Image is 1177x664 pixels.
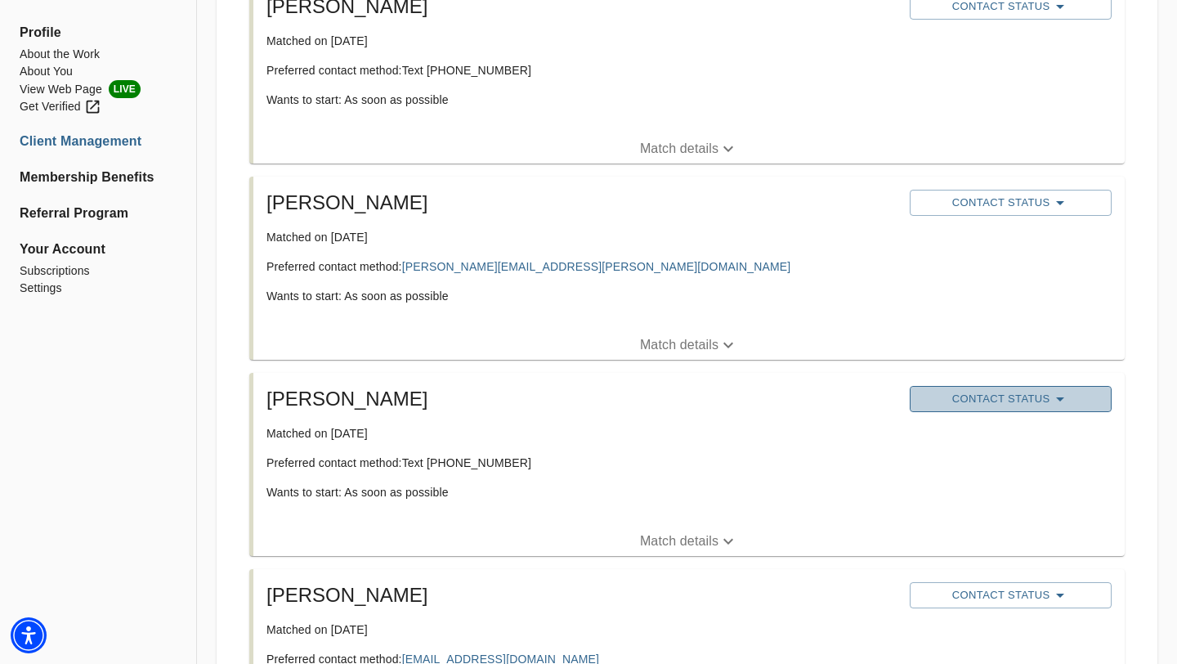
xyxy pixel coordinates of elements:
a: Membership Benefits [20,168,177,187]
div: Get Verified [20,98,101,115]
p: Match details [640,335,718,355]
p: Preferred contact method: Text [PHONE_NUMBER] [266,62,897,79]
p: Matched on [DATE] [266,229,897,245]
p: Match details [640,532,718,551]
span: Contact Status [918,193,1103,213]
a: Settings [20,280,177,297]
p: Wants to start: As soon as possible [266,484,897,500]
button: Contact Status [910,190,1111,216]
span: Contact Status [918,585,1103,605]
p: Preferred contact method: Text [PHONE_NUMBER] [266,455,897,471]
span: LIVE [109,80,141,98]
div: Accessibility Menu [11,617,47,653]
a: View Web PageLIVE [20,80,177,98]
button: Match details [253,330,1125,360]
p: Match details [640,139,718,159]
p: Matched on [DATE] [266,621,897,638]
a: [PERSON_NAME][EMAIL_ADDRESS][PERSON_NAME][DOMAIN_NAME] [402,260,791,273]
a: About the Work [20,46,177,63]
h5: [PERSON_NAME] [266,190,897,216]
button: Match details [253,134,1125,164]
button: Match details [253,527,1125,556]
span: Contact Status [918,389,1103,409]
h5: [PERSON_NAME] [266,386,897,412]
a: About You [20,63,177,80]
p: Wants to start: As soon as possible [266,92,897,108]
span: Your Account [20,240,177,259]
a: Get Verified [20,98,177,115]
a: Subscriptions [20,262,177,280]
a: Referral Program [20,204,177,223]
a: Client Management [20,132,177,151]
button: Contact Status [910,386,1111,412]
span: Profile [20,23,177,43]
h5: [PERSON_NAME] [266,582,897,608]
p: Matched on [DATE] [266,425,897,442]
p: Matched on [DATE] [266,33,897,49]
p: Wants to start: As soon as possible [266,288,897,304]
p: Preferred contact method: [266,258,897,275]
li: View Web Page [20,80,177,98]
button: Contact Status [910,582,1111,608]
